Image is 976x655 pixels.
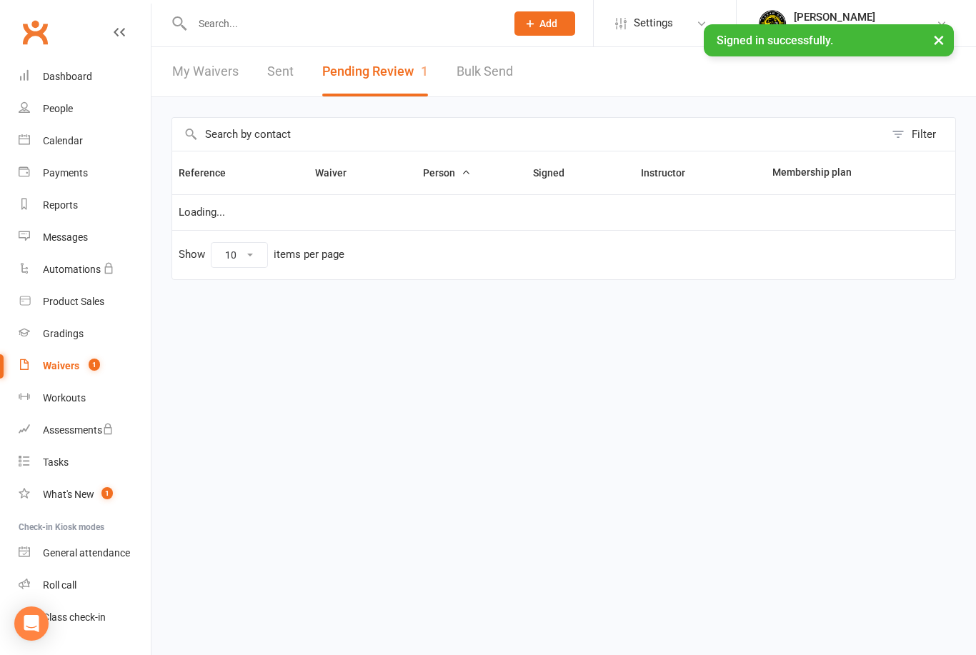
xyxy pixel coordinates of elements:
[457,47,513,96] a: Bulk Send
[43,199,78,211] div: Reports
[19,382,151,414] a: Workouts
[19,61,151,93] a: Dashboard
[315,167,362,179] span: Waiver
[43,456,69,468] div: Tasks
[421,64,428,79] span: 1
[179,242,344,268] div: Show
[43,264,101,275] div: Automations
[172,118,885,151] input: Search by contact
[19,286,151,318] a: Product Sales
[89,359,100,371] span: 1
[19,125,151,157] a: Calendar
[274,249,344,261] div: items per page
[19,318,151,350] a: Gradings
[43,231,88,243] div: Messages
[17,14,53,50] a: Clubworx
[19,221,151,254] a: Messages
[423,167,471,179] span: Person
[641,164,701,181] button: Instructor
[43,135,83,146] div: Calendar
[43,547,130,559] div: General attendance
[322,47,428,96] button: Pending Review1
[794,11,936,24] div: [PERSON_NAME]
[101,487,113,499] span: 1
[533,167,580,179] span: Signed
[43,579,76,591] div: Roll call
[172,47,239,96] a: My Waivers
[179,167,241,179] span: Reference
[188,14,496,34] input: Search...
[19,254,151,286] a: Automations
[43,167,88,179] div: Payments
[179,164,241,181] button: Reference
[926,24,952,55] button: ×
[912,126,936,143] div: Filter
[43,611,106,623] div: Class check-in
[19,446,151,479] a: Tasks
[172,194,955,230] td: Loading...
[19,479,151,511] a: What's New1
[423,164,471,181] button: Person
[514,11,575,36] button: Add
[43,103,73,114] div: People
[43,392,86,404] div: Workouts
[641,167,701,179] span: Instructor
[43,71,92,82] div: Dashboard
[43,328,84,339] div: Gradings
[315,164,362,181] button: Waiver
[19,569,151,601] a: Roll call
[717,34,833,47] span: Signed in successfully.
[19,537,151,569] a: General attendance kiosk mode
[634,7,673,39] span: Settings
[43,424,114,436] div: Assessments
[43,489,94,500] div: What's New
[19,189,151,221] a: Reports
[539,18,557,29] span: Add
[43,360,79,371] div: Waivers
[19,93,151,125] a: People
[19,350,151,382] a: Waivers 1
[267,47,294,96] a: Sent
[19,601,151,634] a: Class kiosk mode
[758,9,787,38] img: thumb_image1747832703.png
[766,151,932,194] th: Membership plan
[19,157,151,189] a: Payments
[794,24,936,36] div: YUKAN KAI KARATE DO PTY LTD
[533,164,580,181] button: Signed
[43,296,104,307] div: Product Sales
[14,606,49,641] div: Open Intercom Messenger
[19,414,151,446] a: Assessments
[885,118,955,151] button: Filter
